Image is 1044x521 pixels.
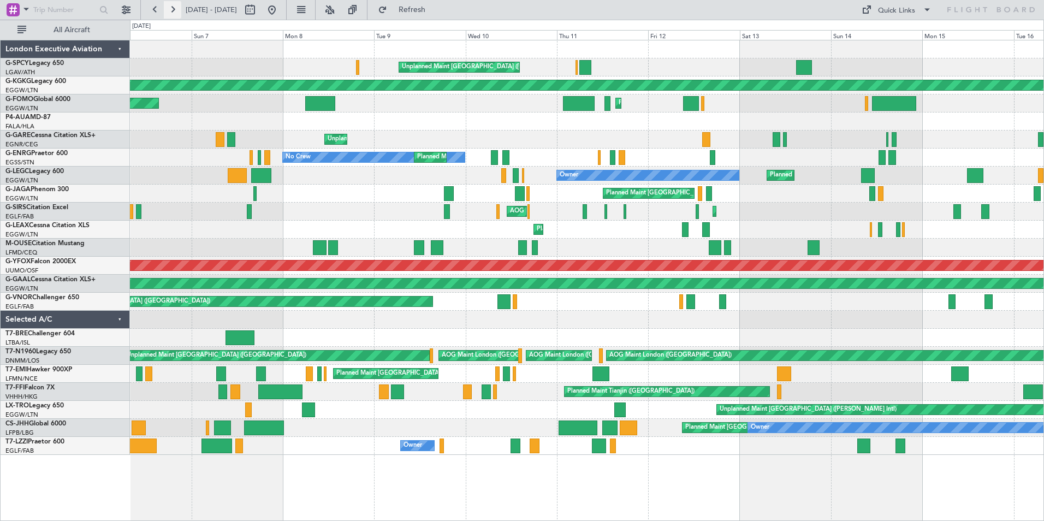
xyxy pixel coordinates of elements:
div: Owner [404,437,422,454]
a: LFMD/CEQ [5,248,37,257]
span: G-KGKG [5,78,31,85]
a: G-SIRSCitation Excel [5,204,68,211]
div: Planned Maint [GEOGRAPHIC_DATA] ([GEOGRAPHIC_DATA]) [606,185,778,202]
a: DNMM/LOS [5,357,39,365]
a: M-OUSECitation Mustang [5,240,85,247]
div: Planned Maint [GEOGRAPHIC_DATA] ([GEOGRAPHIC_DATA]) [619,95,791,111]
a: G-GAALCessna Citation XLS+ [5,276,96,283]
span: G-ENRG [5,150,31,157]
button: Quick Links [856,1,937,19]
div: Owner [751,419,769,436]
a: EGGW/LTN [5,230,38,239]
span: T7-N1960 [5,348,36,355]
div: AOG Maint London ([GEOGRAPHIC_DATA]) [609,347,732,364]
span: P4-AUA [5,114,30,121]
a: EGGW/LTN [5,285,38,293]
div: Mon 8 [283,30,374,40]
a: G-ENRGPraetor 600 [5,150,68,157]
div: Quick Links [878,5,915,16]
a: G-SPCYLegacy 650 [5,60,64,67]
div: Planned Maint Tianjin ([GEOGRAPHIC_DATA]) [567,383,695,400]
a: G-FOMOGlobal 6000 [5,96,70,103]
a: EGGW/LTN [5,194,38,203]
div: Owner [560,167,578,183]
a: CS-JHHGlobal 6000 [5,421,66,427]
input: Trip Number [33,2,96,18]
a: P4-AUAMD-87 [5,114,51,121]
span: T7-FFI [5,384,25,391]
span: Refresh [389,6,435,14]
span: G-GARE [5,132,31,139]
div: Planned Maint [GEOGRAPHIC_DATA] ([GEOGRAPHIC_DATA]) [685,419,857,436]
a: EGSS/STN [5,158,34,167]
span: G-LEGC [5,168,29,175]
div: Unplanned Maint [GEOGRAPHIC_DATA] ([GEOGRAPHIC_DATA]) [127,347,306,364]
div: Mon 15 [922,30,1013,40]
span: G-FOMO [5,96,33,103]
button: All Aircraft [12,21,118,39]
div: Planned Maint [GEOGRAPHIC_DATA] ([GEOGRAPHIC_DATA]) [770,167,942,183]
button: Refresh [373,1,438,19]
div: Sun 7 [192,30,283,40]
div: [DATE] [132,22,151,31]
div: Sun 14 [831,30,922,40]
div: Planned Maint [GEOGRAPHIC_DATA] ([GEOGRAPHIC_DATA]) [417,149,589,165]
span: LX-TRO [5,402,29,409]
span: M-OUSE [5,240,32,247]
a: LGAV/ATH [5,68,35,76]
a: EGGW/LTN [5,86,38,94]
span: G-SPCY [5,60,29,67]
span: T7-LZZI [5,439,28,445]
a: EGNR/CEG [5,140,38,149]
div: AOG Maint [PERSON_NAME] [510,203,593,220]
span: T7-BRE [5,330,28,337]
div: Wed 10 [466,30,557,40]
a: VHHH/HKG [5,393,38,401]
a: G-YFOXFalcon 2000EX [5,258,76,265]
a: EGGW/LTN [5,104,38,113]
a: T7-N1960Legacy 650 [5,348,71,355]
span: G-GAAL [5,276,31,283]
div: Tue 9 [374,30,465,40]
span: G-YFOX [5,258,31,265]
div: Sat 13 [740,30,831,40]
div: Planned Maint [GEOGRAPHIC_DATA] ([GEOGRAPHIC_DATA]) [716,203,888,220]
a: UUMO/OSF [5,267,38,275]
div: Planned Maint [GEOGRAPHIC_DATA] [336,365,441,382]
a: LFMN/NCE [5,375,38,383]
a: T7-BREChallenger 604 [5,330,75,337]
a: G-KGKGLegacy 600 [5,78,66,85]
div: Fri 12 [648,30,739,40]
a: T7-EMIHawker 900XP [5,366,72,373]
span: [DATE] - [DATE] [186,5,237,15]
div: Sat 6 [100,30,191,40]
span: G-SIRS [5,204,26,211]
div: No Crew [286,149,311,165]
a: LTBA/ISL [5,339,30,347]
div: Unplanned Maint [GEOGRAPHIC_DATA] ([PERSON_NAME] Intl) [720,401,897,418]
span: CS-JHH [5,421,29,427]
a: EGGW/LTN [5,411,38,419]
a: EGLF/FAB [5,303,34,311]
a: FALA/HLA [5,122,34,131]
div: AOG Maint London ([GEOGRAPHIC_DATA]) [529,347,651,364]
span: G-JAGA [5,186,31,193]
div: Planned Maint [GEOGRAPHIC_DATA] ([GEOGRAPHIC_DATA]) [537,221,709,238]
a: G-GARECessna Citation XLS+ [5,132,96,139]
a: G-VNORChallenger 650 [5,294,79,301]
a: EGLF/FAB [5,447,34,455]
div: Unplanned Maint [GEOGRAPHIC_DATA] ([PERSON_NAME] Intl) [402,59,579,75]
a: G-LEGCLegacy 600 [5,168,64,175]
span: G-VNOR [5,294,32,301]
a: T7-LZZIPraetor 600 [5,439,64,445]
span: All Aircraft [28,26,115,34]
a: EGGW/LTN [5,176,38,185]
div: Unplanned Maint [PERSON_NAME] [328,131,426,147]
span: G-LEAX [5,222,29,229]
a: LFPB/LBG [5,429,34,437]
a: G-LEAXCessna Citation XLS [5,222,90,229]
a: T7-FFIFalcon 7X [5,384,55,391]
a: LX-TROLegacy 650 [5,402,64,409]
div: Thu 11 [557,30,648,40]
span: T7-EMI [5,366,27,373]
